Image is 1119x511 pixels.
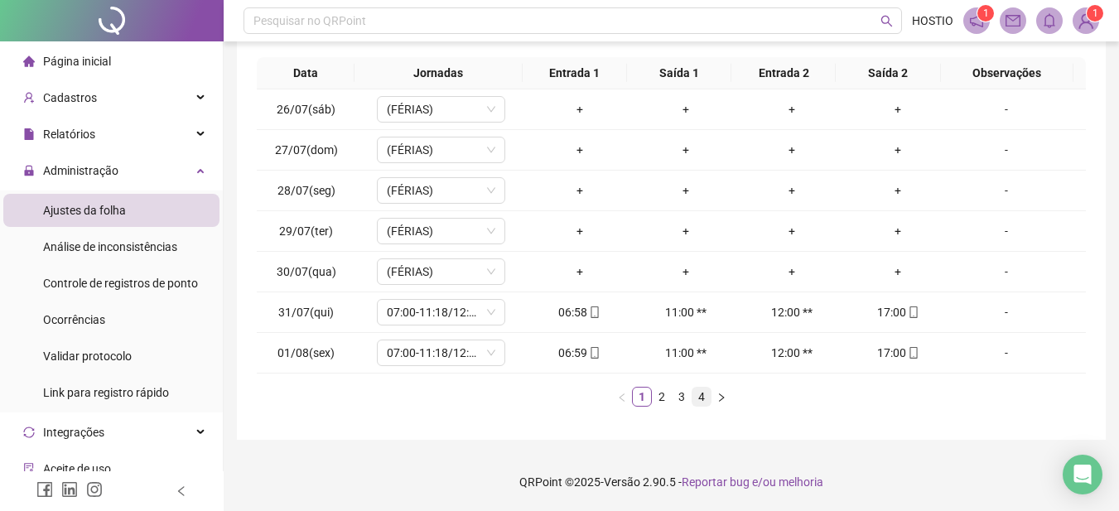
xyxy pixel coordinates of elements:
div: + [745,263,838,281]
div: + [745,141,838,159]
th: Saída 1 [627,57,731,89]
span: 1 [1092,7,1098,19]
div: + [639,181,732,200]
span: down [486,226,496,236]
span: mobile [587,306,600,318]
span: 28/07(seg) [277,184,335,197]
div: - [957,222,1055,240]
img: 41758 [1073,8,1098,33]
span: Controle de registros de ponto [43,277,198,290]
a: 2 [653,388,671,406]
span: (FÉRIAS) [387,259,495,284]
div: + [851,222,944,240]
div: 06:58 [533,303,626,321]
span: down [486,267,496,277]
span: down [486,348,496,358]
div: Open Intercom Messenger [1063,455,1102,494]
span: 29/07(ter) [279,224,333,238]
sup: 1 [977,5,994,22]
span: Reportar bug e/ou melhoria [682,475,823,489]
div: + [639,222,732,240]
div: 17:00 [851,344,944,362]
span: left [617,393,627,403]
li: 2 [652,387,672,407]
div: - [957,181,1055,200]
div: + [533,181,626,200]
span: Ocorrências [43,313,105,326]
th: Data [257,57,355,89]
sup: Atualize o seu contato no menu Meus Dados [1087,5,1103,22]
span: Aceite de uso [43,462,111,475]
span: (FÉRIAS) [387,178,495,203]
div: + [639,100,732,118]
div: - [957,344,1055,362]
span: right [716,393,726,403]
span: 27/07(dom) [275,143,338,157]
th: Jornadas [355,57,523,89]
span: instagram [86,481,103,498]
span: audit [23,463,35,475]
div: + [745,100,838,118]
div: + [851,263,944,281]
span: HOSTIO [912,12,953,30]
span: Cadastros [43,91,97,104]
div: + [745,181,838,200]
span: Ajustes da folha [43,204,126,217]
span: 31/07(qui) [278,306,334,319]
div: 06:59 [533,344,626,362]
div: - [957,100,1055,118]
div: + [851,141,944,159]
div: + [533,141,626,159]
span: file [23,128,35,140]
span: (FÉRIAS) [387,219,495,243]
span: 07:00-11:18/12:30-17:00 (SEG A SEX) 08:48 [387,300,495,325]
li: 4 [692,387,711,407]
span: (FÉRIAS) [387,97,495,122]
div: + [851,181,944,200]
span: 07:00-11:18/12:30-17:00 (SEG A SEX) 08:48 [387,340,495,365]
span: user-add [23,92,35,104]
div: 17:00 [851,303,944,321]
div: + [533,222,626,240]
span: Relatórios [43,128,95,141]
span: down [486,186,496,195]
div: + [639,263,732,281]
th: Observações [941,57,1073,89]
span: Integrações [43,426,104,439]
span: Página inicial [43,55,111,68]
footer: QRPoint © 2025 - 2.90.5 - [224,453,1119,511]
div: - [957,303,1055,321]
span: sync [23,427,35,438]
div: + [639,141,732,159]
span: 1 [983,7,989,19]
span: Versão [604,475,640,489]
span: Validar protocolo [43,350,132,363]
span: 01/08(sex) [277,346,335,359]
div: - [957,263,1055,281]
span: down [486,145,496,155]
li: Próxima página [711,387,731,407]
span: mobile [587,347,600,359]
th: Entrada 1 [523,57,627,89]
button: left [612,387,632,407]
span: bell [1042,13,1057,28]
span: linkedin [61,481,78,498]
th: Saída 2 [836,57,940,89]
span: (FÉRIAS) [387,137,495,162]
a: 3 [673,388,691,406]
button: right [711,387,731,407]
span: Observações [948,64,1067,82]
span: down [486,104,496,114]
span: Administração [43,164,118,177]
span: home [23,55,35,67]
span: search [880,15,893,27]
span: Análise de inconsistências [43,240,177,253]
span: mail [1006,13,1020,28]
span: mobile [906,306,919,318]
div: + [533,263,626,281]
th: Entrada 2 [731,57,836,89]
li: 3 [672,387,692,407]
span: 26/07(sáb) [277,103,335,116]
span: notification [969,13,984,28]
li: Página anterior [612,387,632,407]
